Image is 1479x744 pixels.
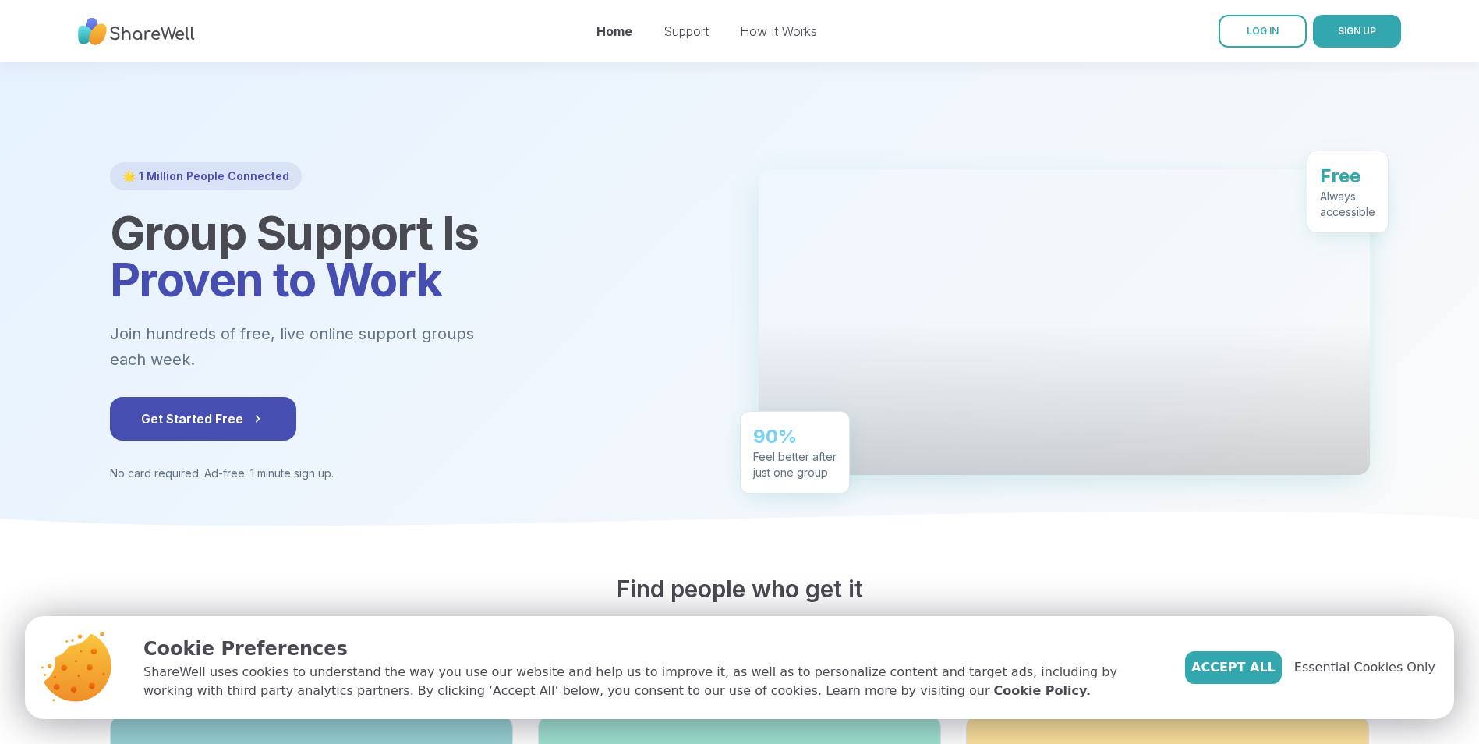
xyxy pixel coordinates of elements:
[110,162,302,190] div: 🌟 1 Million People Connected
[1320,158,1375,183] div: Free
[1219,15,1307,48] a: LOG IN
[143,635,1160,663] p: Cookie Preferences
[78,10,195,53] img: ShareWell Nav Logo
[1185,651,1282,684] button: Accept All
[1313,15,1401,48] button: SIGN UP
[143,663,1160,700] p: ShareWell uses cookies to understand the way you use our website and help us to improve it, as we...
[753,419,837,444] div: 90%
[1294,658,1435,677] span: Essential Cookies Only
[141,409,265,428] span: Get Started Free
[110,397,296,441] button: Get Started Free
[110,209,721,303] h1: Group Support Is
[110,321,559,372] p: Join hundreds of free, live online support groups each week.
[110,466,721,481] p: No card required. Ad-free. 1 minute sign up.
[740,23,817,39] a: How It Works
[663,23,709,39] a: Support
[1247,25,1279,37] span: LOG IN
[596,23,632,39] a: Home
[1191,658,1276,677] span: Accept All
[1338,25,1376,37] span: SIGN UP
[753,444,837,475] div: Feel better after just one group
[110,251,442,307] span: Proven to Work
[1320,183,1375,214] div: Always accessible
[994,682,1091,700] a: Cookie Policy.
[110,575,1370,603] h2: Find people who get it
[441,615,1039,665] p: Free live support groups, running every hour and led by real people.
